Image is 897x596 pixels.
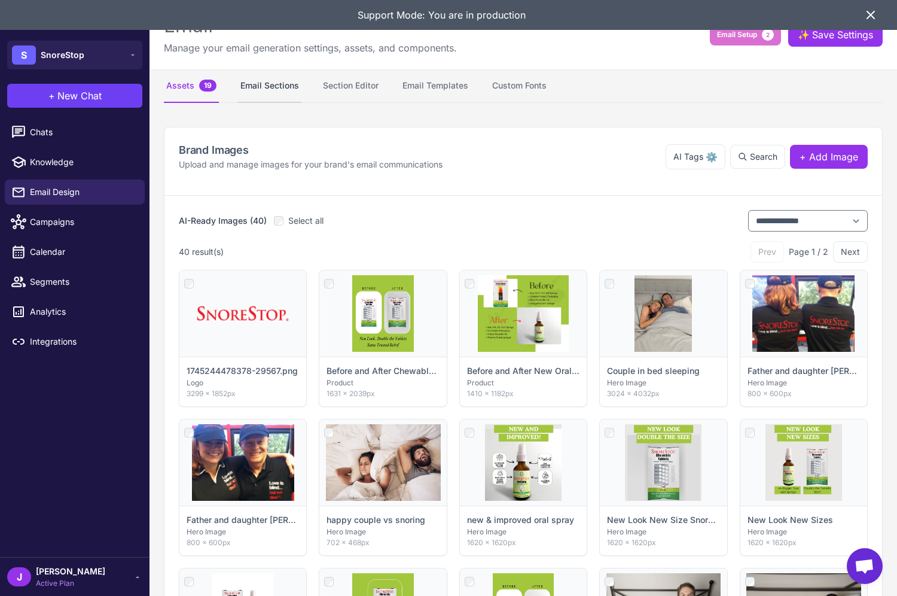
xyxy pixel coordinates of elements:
button: Next [833,241,868,263]
p: new & improved oral spray [467,513,574,527]
p: 1631 × 2039px [327,388,439,399]
button: Section Editor [321,69,381,103]
p: Before and After New Oral Spray [467,364,579,378]
button: + Add Image [790,145,868,169]
p: Logo [187,378,299,388]
span: ⚙️ [706,150,718,164]
label: Select all [274,214,324,227]
p: Hero Image [467,527,579,537]
p: Product [467,378,579,388]
button: Email Setup2 [710,24,781,45]
h2: Brand Images [179,142,443,158]
a: Analytics [5,299,145,324]
p: 1620 × 1620px [747,537,860,548]
h3: AI-Ready Images (40) [179,214,267,227]
p: Upload and manage images for your brand's email communications [179,158,443,171]
span: [PERSON_NAME] [36,565,105,578]
button: AI Tags⚙️ [666,144,725,169]
a: Chats [5,120,145,145]
span: AI Tags [673,150,703,163]
span: Chats [30,126,135,139]
p: 800 × 600px [187,537,299,548]
div: J [7,567,31,586]
button: +New Chat [7,84,142,108]
p: 1410 × 1182px [467,388,579,399]
a: Email Design [5,180,145,205]
p: Hero Image [327,527,439,537]
p: 3299 × 1852px [187,388,299,399]
button: ✨Save Settings [788,23,883,47]
span: Active Plan [36,578,105,589]
span: Email Design [30,186,135,199]
a: Integrations [5,329,145,354]
span: ✨ [798,28,807,37]
button: Assets19 [164,69,219,103]
p: Father and daughter [PERSON_NAME] team [187,513,299,527]
p: Hero Image [607,378,719,388]
span: Analytics [30,305,135,318]
p: 800 × 600px [747,388,860,399]
p: 702 × 468px [327,537,439,548]
p: Father and daughter [PERSON_NAME] team [747,364,860,378]
input: Select all [274,216,283,226]
button: Custom Fonts [490,69,549,103]
p: Before and After Chewable Tablets [327,364,439,378]
span: 19 [199,80,216,92]
p: Hero Image [747,527,860,537]
div: 40 result(s) [179,245,224,259]
a: Open chat [847,548,883,584]
p: 1620 × 1620px [607,537,719,548]
span: Page 1 / 2 [789,245,828,259]
span: Campaigns [30,215,135,229]
p: Couple in bed sleeping [607,364,700,378]
a: Calendar [5,239,145,264]
a: Campaigns [5,209,145,235]
p: Hero Image [747,378,860,388]
span: Email Setup [717,29,757,40]
span: Search [750,150,777,163]
span: 2 [762,29,774,41]
a: Segments [5,269,145,294]
p: Hero Image [607,527,719,537]
p: Product [327,378,439,388]
button: Email Sections [238,69,301,103]
button: Search [730,145,785,169]
p: 1745244478378-29567.png [187,364,298,378]
button: Email Templates [400,69,471,103]
div: S [12,45,36,65]
p: New Look New Size SnoreStop Chewable Tablets [607,513,719,527]
button: Prev [750,241,784,263]
span: + [48,89,55,103]
p: 3024 × 4032px [607,388,719,399]
a: Knowledge [5,150,145,175]
span: Integrations [30,335,135,348]
span: Knowledge [30,156,135,169]
span: New Chat [57,89,102,103]
span: + Add Image [800,150,858,164]
p: Hero Image [187,527,299,537]
p: 1620 × 1620px [467,537,579,548]
p: happy couple vs snoring [327,513,425,527]
p: New Look New Sizes [747,513,833,527]
p: Manage your email generation settings, assets, and components. [164,41,457,55]
span: Segments [30,275,135,288]
span: SnoreStop [41,48,84,62]
span: Calendar [30,245,135,259]
button: SSnoreStop [7,41,142,69]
